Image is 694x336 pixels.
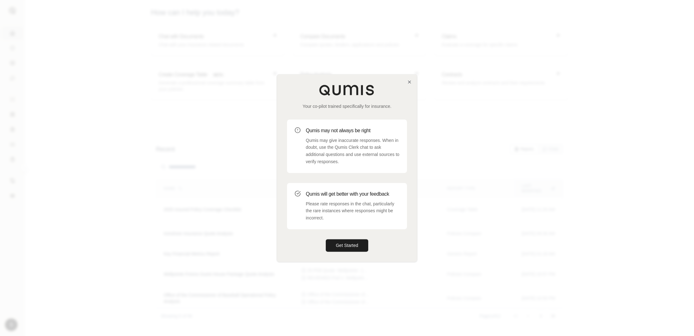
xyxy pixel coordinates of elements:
img: Qumis Logo [319,84,375,96]
p: Please rate responses in the chat, particularly the rare instances where responses might be incor... [306,200,399,222]
h3: Qumis will get better with your feedback [306,190,399,198]
button: Get Started [326,239,368,252]
p: Your co-pilot trained specifically for insurance. [287,103,407,109]
p: Qumis may give inaccurate responses. When in doubt, use the Qumis Clerk chat to ask additional qu... [306,137,399,165]
h3: Qumis may not always be right [306,127,399,134]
